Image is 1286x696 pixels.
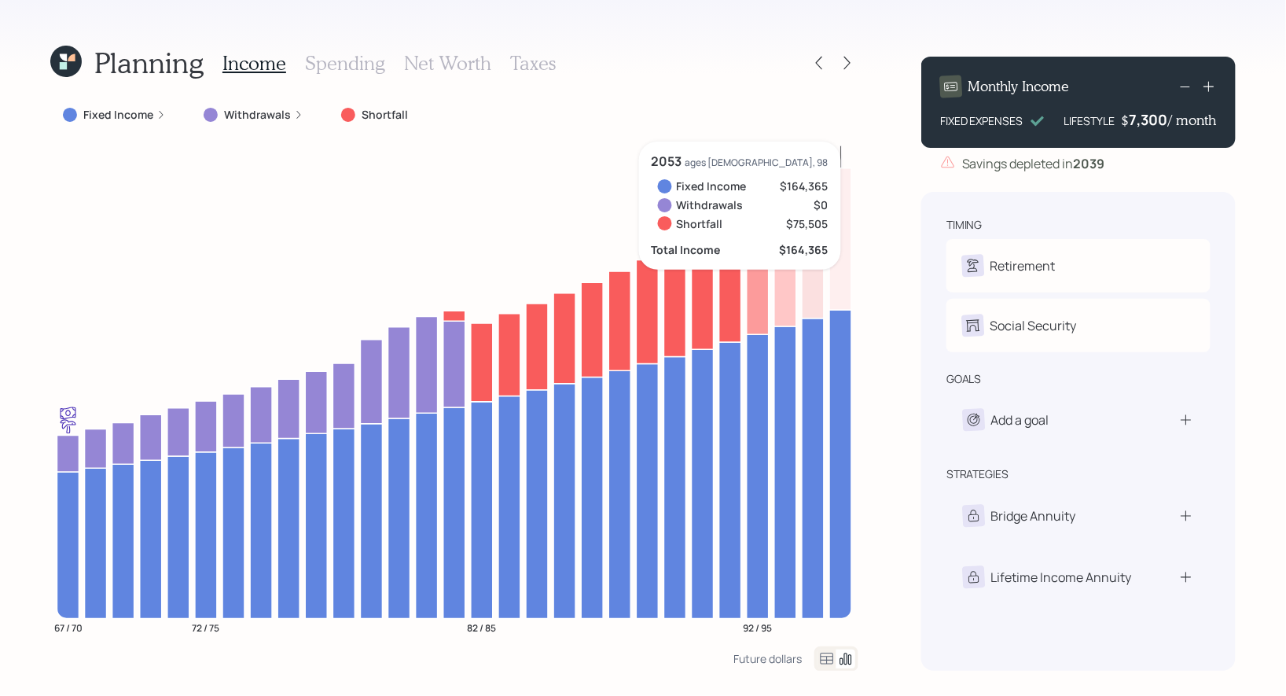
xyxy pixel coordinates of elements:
[733,651,802,666] div: Future dollars
[1074,155,1105,172] b: 2039
[1064,112,1115,129] div: LIFESTYLE
[510,52,556,75] h3: Taxes
[946,371,982,387] div: goals
[54,621,83,635] tspan: 67 / 70
[744,621,773,635] tspan: 92 / 95
[468,621,497,635] tspan: 82 / 85
[1122,112,1130,129] h4: $
[362,107,408,123] label: Shortfall
[946,217,983,233] div: timing
[224,107,291,123] label: Withdrawals
[991,506,1076,525] div: Bridge Annuity
[1169,112,1217,129] h4: / month
[946,466,1009,482] div: strategies
[991,568,1132,587] div: Lifetime Income Annuity
[1130,110,1169,129] div: 7,300
[962,154,1105,173] div: Savings depleted in
[968,78,1070,95] h4: Monthly Income
[990,316,1077,335] div: Social Security
[193,621,220,635] tspan: 72 / 75
[305,52,385,75] h3: Spending
[222,52,286,75] h3: Income
[83,107,153,123] label: Fixed Income
[991,411,1049,429] div: Add a goal
[990,256,1056,275] div: Retirement
[940,112,1023,129] div: FIXED EXPENSES
[94,46,204,79] h1: Planning
[404,52,491,75] h3: Net Worth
